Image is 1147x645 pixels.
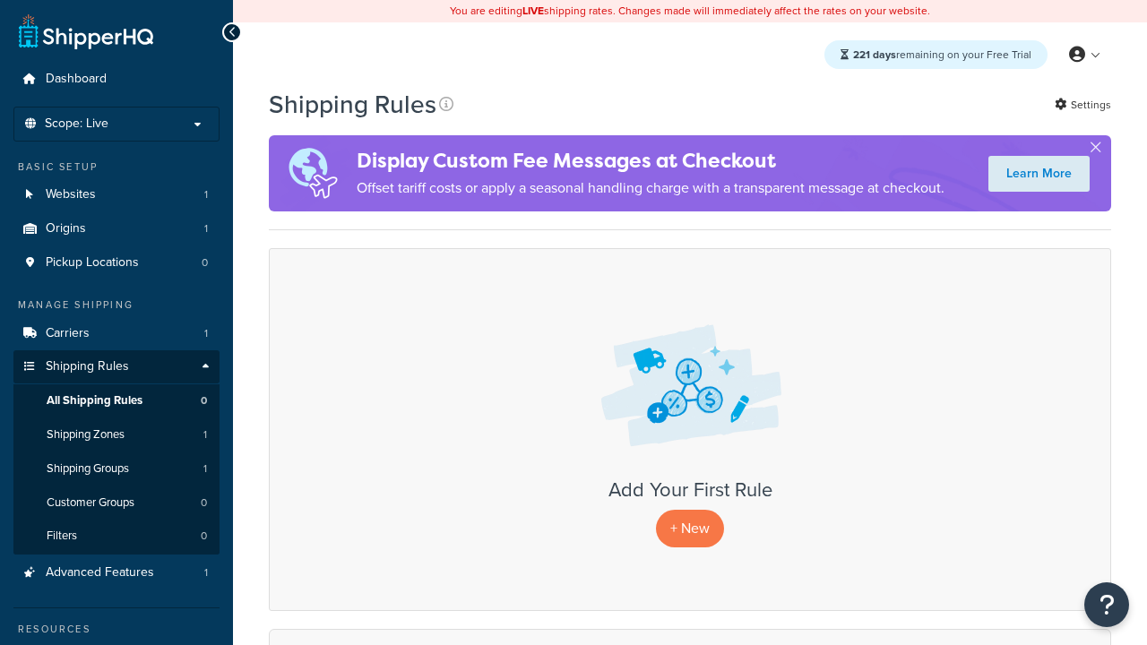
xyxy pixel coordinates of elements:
span: Scope: Live [45,116,108,132]
span: Advanced Features [46,565,154,580]
img: duties-banner-06bc72dcb5fe05cb3f9472aba00be2ae8eb53ab6f0d8bb03d382ba314ac3c341.png [269,135,357,211]
button: Open Resource Center [1084,582,1129,627]
span: 0 [201,393,207,408]
p: Offset tariff costs or apply a seasonal handling charge with a transparent message at checkout. [357,176,944,201]
li: Shipping Zones [13,418,220,451]
li: Origins [13,212,220,245]
li: Customer Groups [13,486,220,520]
div: Resources [13,622,220,637]
a: Shipping Rules [13,350,220,383]
span: 1 [203,461,207,477]
a: Settings [1055,92,1111,117]
a: Advanced Features 1 [13,556,220,589]
h3: Add Your First Rule [288,479,1092,501]
span: Origins [46,221,86,236]
span: Shipping Rules [46,359,129,374]
a: Shipping Zones 1 [13,418,220,451]
div: Basic Setup [13,159,220,175]
a: Learn More [988,156,1090,192]
div: Manage Shipping [13,297,220,313]
li: All Shipping Rules [13,384,220,417]
a: Origins 1 [13,212,220,245]
span: Customer Groups [47,495,134,511]
span: 0 [201,529,207,544]
b: LIVE [522,3,544,19]
span: Dashboard [46,72,107,87]
a: Filters 0 [13,520,220,553]
span: 1 [204,187,208,202]
span: 1 [204,326,208,341]
a: Customer Groups 0 [13,486,220,520]
span: Pickup Locations [46,255,139,271]
p: + New [656,510,724,546]
li: Filters [13,520,220,553]
li: Shipping Rules [13,350,220,555]
li: Advanced Features [13,556,220,589]
a: Shipping Groups 1 [13,452,220,486]
span: 1 [203,427,207,443]
h1: Shipping Rules [269,87,436,122]
span: Carriers [46,326,90,341]
a: All Shipping Rules 0 [13,384,220,417]
span: 1 [204,221,208,236]
span: 0 [201,495,207,511]
span: Filters [47,529,77,544]
li: Websites [13,178,220,211]
span: All Shipping Rules [47,393,142,408]
li: Pickup Locations [13,246,220,279]
a: Dashboard [13,63,220,96]
li: Carriers [13,317,220,350]
span: Shipping Groups [47,461,129,477]
li: Shipping Groups [13,452,220,486]
a: ShipperHQ Home [19,13,153,49]
span: Shipping Zones [47,427,125,443]
a: Websites 1 [13,178,220,211]
a: Pickup Locations 0 [13,246,220,279]
span: 1 [204,565,208,580]
h4: Display Custom Fee Messages at Checkout [357,146,944,176]
strong: 221 days [853,47,896,63]
a: Carriers 1 [13,317,220,350]
span: 0 [202,255,208,271]
div: remaining on your Free Trial [824,40,1048,69]
span: Websites [46,187,96,202]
